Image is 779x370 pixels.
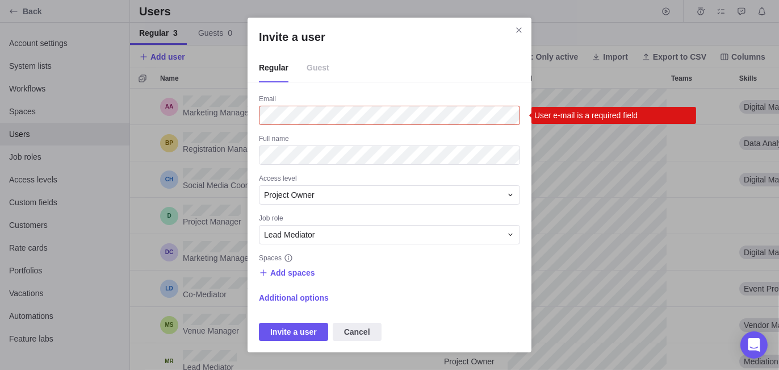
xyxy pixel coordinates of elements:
div: Full name [259,134,520,145]
span: Add spaces [259,265,315,281]
span: Regular [259,54,288,82]
span: Project Owner [264,189,315,201]
span: Guest [307,54,329,82]
h2: Invite a user [259,29,520,45]
span: Add spaces [270,267,315,278]
span: Invite a user [259,323,328,341]
span: Additional options [259,290,329,306]
span: Cancel [333,323,382,341]
span: Additional options [259,292,329,304]
div: Job role [259,214,520,225]
div: Access level [259,174,520,185]
svg: info-description [284,253,293,263]
span: Close [511,22,527,38]
div: Email [259,94,520,106]
span: Invite a user [270,325,317,339]
div: Open Intercom Messenger [740,331,768,359]
div: User e-mail is a required field [531,107,696,124]
span: Lead Mediator [264,229,315,240]
div: Invite a user [248,18,531,352]
span: Cancel [344,325,370,339]
div: Spaces [259,253,520,265]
